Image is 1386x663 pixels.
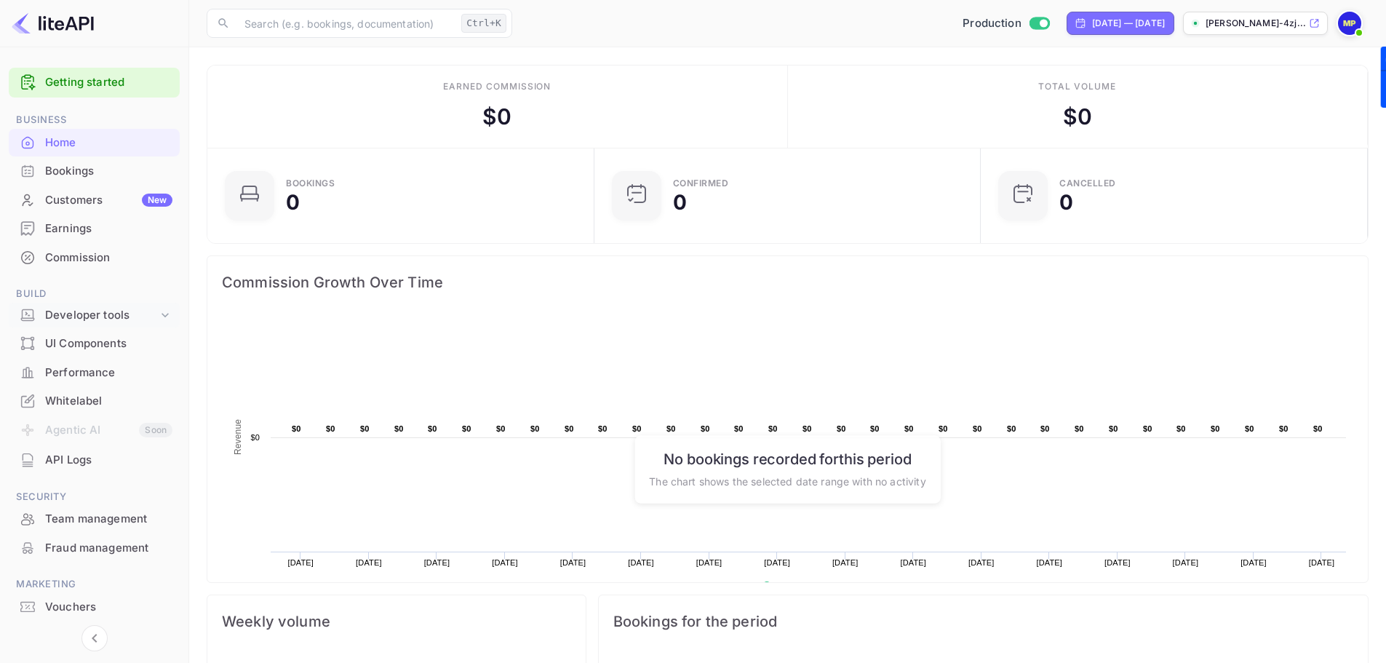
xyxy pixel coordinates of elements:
text: $0 [939,424,948,433]
text: $0 [1007,424,1016,433]
div: Performance [9,359,180,387]
div: Getting started [9,68,180,98]
text: $0 [462,424,471,433]
text: [DATE] [492,558,518,567]
div: CANCELLED [1059,179,1116,188]
div: 0 [1059,192,1073,213]
text: $0 [1176,424,1186,433]
div: Total volume [1038,80,1116,93]
div: Bookings [9,157,180,186]
div: Fraud management [45,540,172,557]
p: The chart shows the selected date range with no activity [649,473,925,488]
div: Vouchers [45,599,172,616]
text: $0 [632,424,642,433]
div: Team management [9,505,180,533]
div: Confirmed [673,179,729,188]
text: $0 [1143,424,1152,433]
text: $0 [701,424,710,433]
div: $ 0 [482,100,511,133]
text: [DATE] [764,558,790,567]
span: Commission Growth Over Time [222,271,1353,294]
a: Bookings [9,157,180,184]
text: $0 [1211,424,1220,433]
text: $0 [598,424,608,433]
text: [DATE] [424,558,450,567]
div: Home [9,129,180,157]
a: Performance [9,359,180,386]
span: Production [963,15,1021,32]
div: Ctrl+K [461,14,506,33]
text: [DATE] [628,558,654,567]
div: Customers [45,192,172,209]
div: [DATE] — [DATE] [1092,17,1165,30]
img: LiteAPI logo [12,12,94,35]
text: $0 [326,424,335,433]
span: Bookings for the period [613,610,1353,633]
text: $0 [904,424,914,433]
a: API Logs [9,446,180,473]
text: $0 [734,424,744,433]
text: $0 [1040,424,1050,433]
text: Revenue [233,419,243,455]
span: Marketing [9,576,180,592]
span: Build [9,286,180,302]
text: [DATE] [1037,558,1063,567]
text: $0 [292,424,301,433]
text: [DATE] [1309,558,1335,567]
div: New [142,194,172,207]
text: $0 [870,424,880,433]
div: 0 [673,192,687,213]
text: $0 [250,433,260,442]
text: [DATE] [560,558,586,567]
text: $0 [360,424,370,433]
text: $0 [802,424,812,433]
text: $0 [1075,424,1084,433]
div: CustomersNew [9,186,180,215]
text: $0 [496,424,506,433]
div: Click to change the date range period [1067,12,1174,35]
div: Whitelabel [9,387,180,416]
text: $0 [530,424,540,433]
div: $ 0 [1063,100,1092,133]
text: [DATE] [1173,558,1199,567]
text: Revenue [776,581,813,592]
a: Earnings [9,215,180,242]
div: Fraud management [9,534,180,563]
div: Performance [45,365,172,381]
a: Commission [9,244,180,271]
a: CustomersNew [9,186,180,213]
input: Search (e.g. bookings, documentation) [236,9,455,38]
div: Vouchers [9,593,180,622]
div: API Logs [45,452,172,469]
h6: No bookings recorded for this period [649,450,925,467]
div: UI Components [9,330,180,358]
div: Earnings [9,215,180,243]
text: $0 [428,424,437,433]
div: UI Components [45,336,172,352]
a: UI Components [9,330,180,357]
text: $0 [1245,424,1254,433]
div: Bookings [45,163,172,180]
text: [DATE] [356,558,382,567]
span: Security [9,489,180,505]
a: Vouchers [9,593,180,620]
div: Team management [45,511,172,528]
div: 0 [286,192,300,213]
text: $0 [666,424,676,433]
text: $0 [768,424,778,433]
text: $0 [394,424,404,433]
a: Home [9,129,180,156]
span: Weekly volume [222,610,571,633]
text: $0 [1313,424,1323,433]
a: Whitelabel [9,387,180,414]
text: [DATE] [968,558,995,567]
text: [DATE] [832,558,859,567]
a: Team management [9,505,180,532]
div: Earnings [45,221,172,237]
p: [PERSON_NAME]-4zj... [1206,17,1306,30]
div: Commission [9,244,180,272]
text: [DATE] [900,558,926,567]
div: Whitelabel [45,393,172,410]
text: $0 [837,424,846,433]
text: $0 [973,424,982,433]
